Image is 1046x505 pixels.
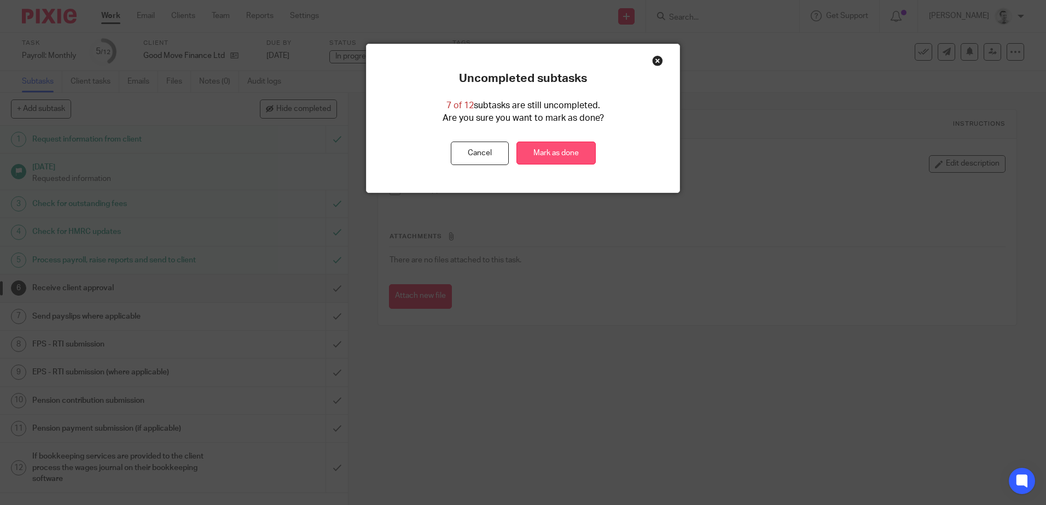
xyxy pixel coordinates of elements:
[446,99,600,112] p: subtasks are still uncompleted.
[443,112,604,125] p: Are you sure you want to mark as done?
[451,142,509,165] button: Cancel
[652,55,663,66] div: Close this dialog window
[516,142,596,165] a: Mark as done
[459,72,587,86] p: Uncompleted subtasks
[446,101,474,110] span: 7 of 12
